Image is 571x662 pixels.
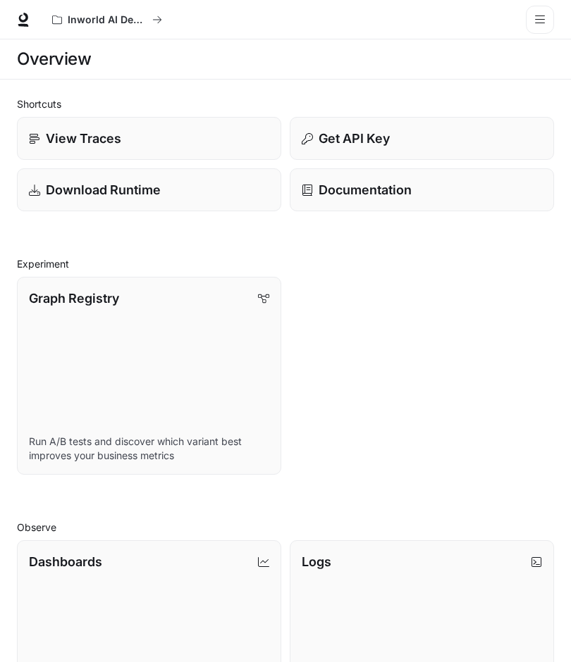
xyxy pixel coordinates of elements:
[46,129,121,148] p: View Traces
[46,180,161,199] p: Download Runtime
[17,117,281,160] a: View Traces
[319,180,412,199] p: Documentation
[302,552,331,571] p: Logs
[290,117,554,160] button: Get API Key
[17,520,554,535] h2: Observe
[68,14,147,26] p: Inworld AI Demos
[29,435,269,463] p: Run A/B tests and discover which variant best improves your business metrics
[17,96,554,111] h2: Shortcuts
[290,168,554,211] a: Documentation
[17,45,91,73] h1: Overview
[29,552,102,571] p: Dashboards
[29,289,119,308] p: Graph Registry
[17,256,554,271] h2: Experiment
[46,6,168,34] button: All workspaces
[526,6,554,34] button: open drawer
[17,168,281,211] a: Download Runtime
[319,129,390,148] p: Get API Key
[17,277,281,475] a: Graph RegistryRun A/B tests and discover which variant best improves your business metrics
